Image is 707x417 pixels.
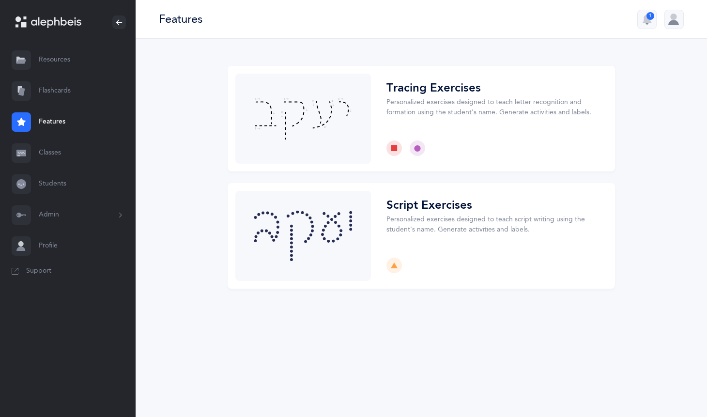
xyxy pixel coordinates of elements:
button: Choose [228,183,615,289]
div: Features [159,11,202,27]
button: 1 [637,10,657,29]
div: 1 [646,12,654,20]
span: Support [26,266,51,276]
button: Choose [228,66,615,171]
